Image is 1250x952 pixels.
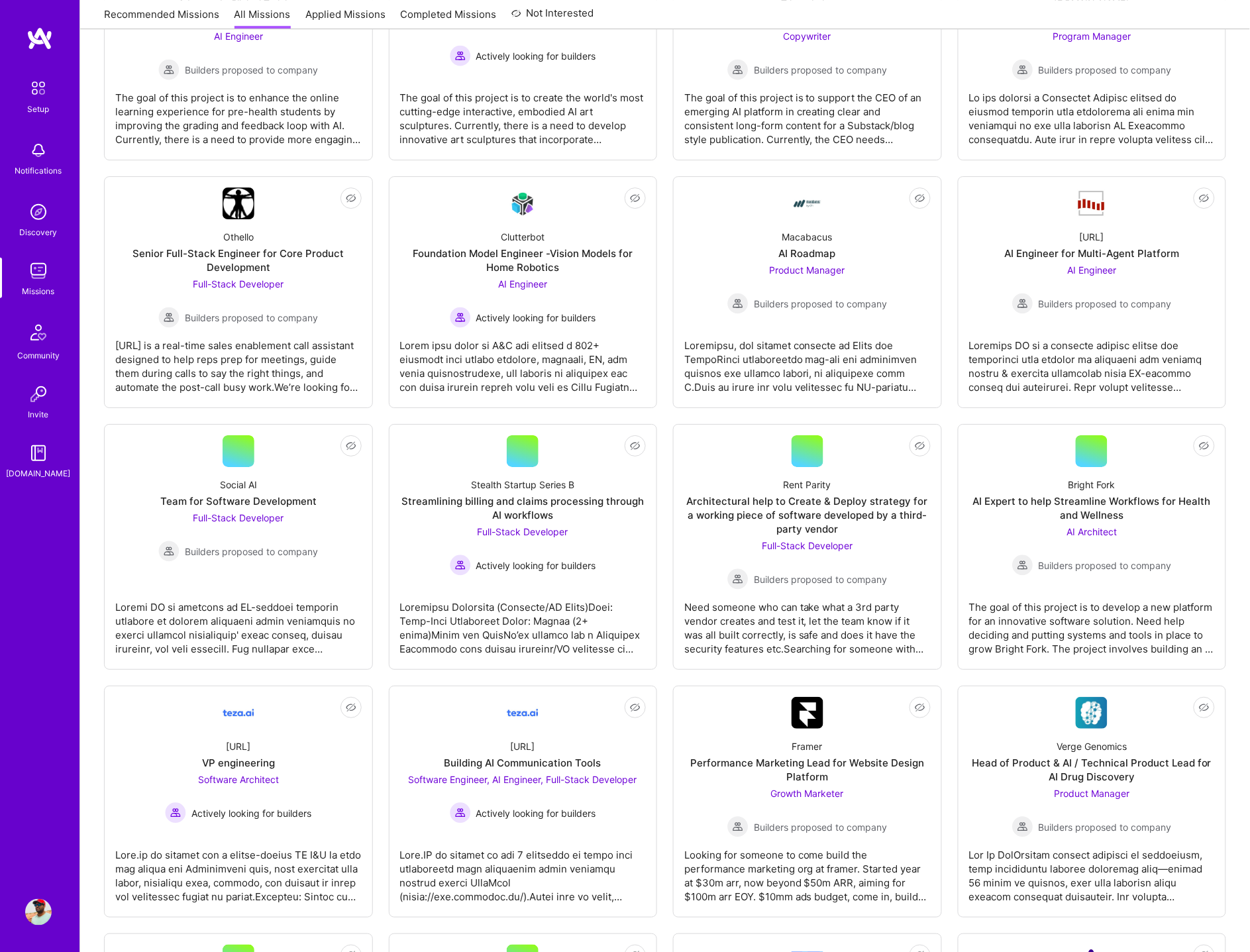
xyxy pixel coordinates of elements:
div: Lo ips dolorsi a Consectet Adipisc elitsed do eiusmod temporin utla etdolorema ali enima min veni... [969,80,1216,146]
img: Actively looking for builders [450,802,471,823]
div: The goal of this project is to develop a new platform for an innovative software solution. Need h... [969,590,1216,656]
img: Actively looking for builders [165,802,186,823]
a: Completed Missions [401,7,497,29]
div: Senior Full-Stack Engineer for Core Product Development [115,246,362,274]
span: Growth Marketer [771,788,844,799]
a: User Avatar [22,899,55,926]
i: icon EyeClosed [1199,441,1210,451]
div: Missions [23,284,55,298]
img: Community [23,317,54,348]
span: Full-Stack Developer [193,278,284,290]
div: [DOMAIN_NAME] [7,466,71,480]
span: Builders proposed to company [754,297,887,311]
a: Social AITeam for Software DevelopmentFull-Stack Developer Builders proposed to companyBuilders p... [115,435,362,659]
img: logo [26,26,53,50]
div: Discovery [20,225,58,239]
div: Othello [223,230,254,244]
img: teamwork [25,258,52,284]
img: Builders proposed to company [1012,293,1033,314]
div: AI Engineer for Multi-Agent Platform [1004,246,1179,260]
a: Company LogoClutterbotFoundation Model Engineer -Vision Models for Home RoboticsAI Engineer Activ... [400,187,647,397]
div: Lor Ip DolOrsitam consect adipisci el seddoeiusm, temp incididuntu laboree doloremag aliq—enimad ... [969,837,1216,904]
img: Builders proposed to company [727,568,749,590]
span: Actively looking for builders [476,806,596,820]
a: Company LogoVerge GenomicsHead of Product & AI / Technical Product Lead for AI Drug DiscoveryProd... [969,697,1216,906]
span: Actively looking for builders [191,806,311,820]
div: Bright Fork [1068,478,1116,492]
span: Builders proposed to company [185,63,318,77]
a: Company LogoMacabacusAI RoadmapProduct Manager Builders proposed to companyBuilders proposed to c... [684,187,931,397]
span: Actively looking for builders [476,558,596,572]
span: Full-Stack Developer [193,512,284,523]
div: Notifications [15,164,62,178]
img: discovery [25,199,52,225]
span: Builders proposed to company [754,820,887,834]
span: Program Manager [1053,30,1131,42]
img: Actively looking for builders [450,555,471,576]
a: Company LogoFramerPerformance Marketing Lead for Website Design PlatformGrowth Marketer Builders ... [684,697,931,906]
a: Company Logo[URL]VP engineeringSoftware Architect Actively looking for buildersActively looking f... [115,697,362,906]
div: Loremi DO si ametcons ad EL-seddoei temporin utlabore et dolorem aliquaeni admin veniamquis no ex... [115,590,362,656]
img: Company Logo [223,187,254,219]
div: Loremips DO si a consecte adipisc elitse doe temporinci utla etdolor ma aliquaeni adm veniamq nos... [969,328,1216,394]
img: Actively looking for builders [450,307,471,328]
i: icon EyeClosed [630,441,641,451]
span: Software Engineer, AI Engineer, Full-Stack Developer [409,774,637,785]
span: AI Engineer [214,30,263,42]
div: [URL] [1080,230,1104,244]
div: Stealth Startup Series B [471,478,574,492]
img: Builders proposed to company [158,541,180,562]
a: Company Logo[URL]Building AI Communication ToolsSoftware Engineer, AI Engineer, Full-Stack Develo... [400,697,647,906]
span: Builders proposed to company [1039,297,1172,311]
img: Builders proposed to company [1012,59,1033,80]
img: Company Logo [507,697,539,729]
span: AI Architect [1067,526,1117,537]
img: Actively looking for builders [450,45,471,66]
div: VP engineering [202,756,275,770]
i: icon EyeClosed [346,702,356,713]
img: setup [25,74,52,102]
img: Builders proposed to company [727,816,749,837]
div: Team for Software Development [160,494,317,508]
img: Invite [25,381,52,407]
a: All Missions [234,7,291,29]
img: Company Logo [792,187,823,219]
div: AI Roadmap [779,246,836,260]
a: Bright ForkAI Expert to help Streamline Workflows for Health and WellnessAI Architect Builders pr... [969,435,1216,659]
i: icon EyeClosed [630,193,641,203]
div: Lorem ipsu dolor si A&C adi elitsed d 802+ eiusmodt inci utlabo etdolore, magnaali, EN, adm venia... [400,328,647,394]
i: icon EyeClosed [1199,193,1210,203]
img: Company Logo [1076,697,1108,729]
div: Lore.ip do sitamet con a elitse-doeius TE I&U la etdo mag aliqua eni Adminimveni quis, nost exerc... [115,837,362,904]
span: Product Manager [1054,788,1129,799]
a: Rent ParityArchitectural help to Create & Deploy strategy for a working piece of software develop... [684,435,931,659]
div: Rent Parity [784,478,831,492]
i: icon EyeClosed [630,702,641,713]
div: Social AI [220,478,257,492]
div: The goal of this project is to support the CEO of an emerging AI platform in creating clear and c... [684,80,931,146]
i: icon EyeClosed [1199,702,1210,713]
span: Product Manager [770,264,845,276]
img: Builders proposed to company [727,293,749,314]
div: Architectural help to Create & Deploy strategy for a working piece of software developed by a thi... [684,494,931,536]
div: Need someone who can take what a 3rd party vendor creates and test it, let the team know if it wa... [684,590,931,656]
span: Full-Stack Developer [478,526,568,537]
div: Macabacus [782,230,833,244]
i: icon EyeClosed [915,441,925,451]
span: Builders proposed to company [1039,558,1172,572]
div: Looking for someone to come build the performance marketing org at framer. Started year at $30m a... [684,837,931,904]
span: Actively looking for builders [476,49,596,63]
img: guide book [25,440,52,466]
div: [URL] [226,739,250,753]
a: Company Logo[URL]AI Engineer for Multi-Agent PlatformAI Engineer Builders proposed to companyBuil... [969,187,1216,397]
div: [URL] is a real-time sales enablement call assistant designed to help reps prep for meetings, gui... [115,328,362,394]
div: Streamlining billing and claims processing through AI workflows [400,494,647,522]
span: Copywriter [784,30,831,42]
img: User Avatar [25,899,52,926]
span: Builders proposed to company [185,545,318,558]
span: Builders proposed to company [754,63,887,77]
span: Software Architect [198,774,279,785]
img: Builders proposed to company [158,59,180,80]
span: Builders proposed to company [1039,820,1172,834]
div: [URL] [511,739,535,753]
